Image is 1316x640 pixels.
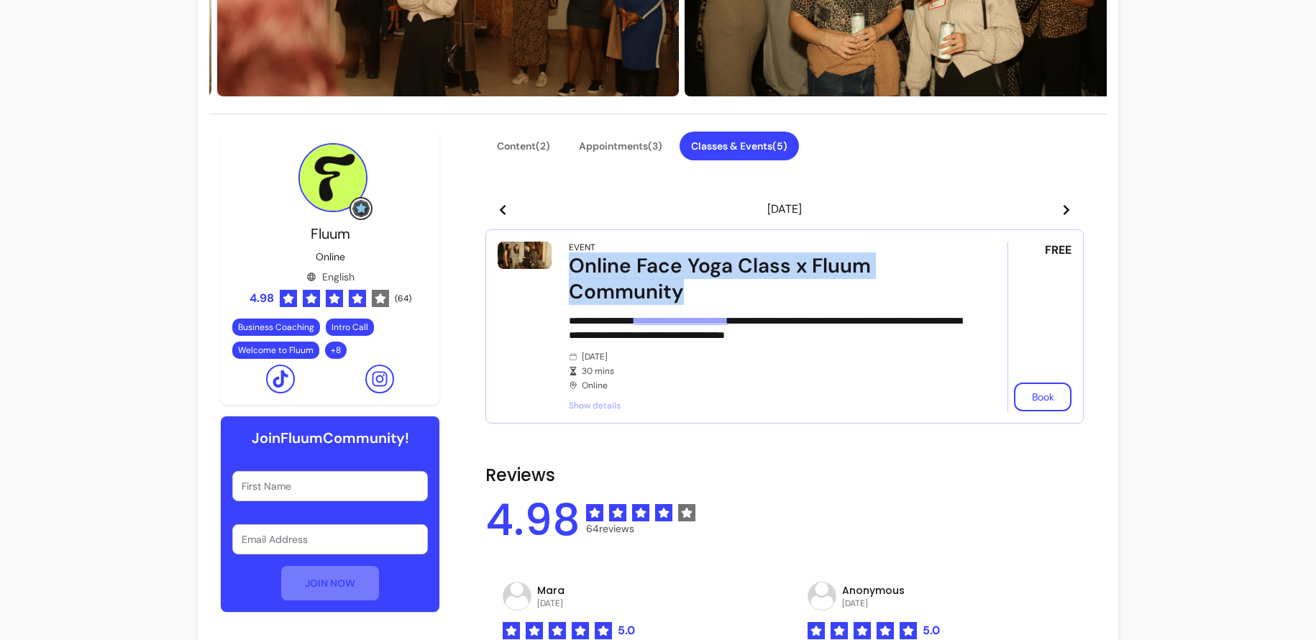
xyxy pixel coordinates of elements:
span: 64 reviews [586,521,695,536]
span: 5.0 [923,622,940,639]
input: First Name [242,479,419,493]
span: Show details [569,400,967,411]
input: Email Address [242,532,419,547]
div: [DATE] Online [569,351,967,391]
span: FREE [1045,242,1071,259]
span: 4.98 [485,498,580,541]
span: Business Coaching [238,321,314,333]
button: Classes & Events(5) [680,132,799,160]
p: [DATE] [537,598,565,609]
h6: Join Fluum Community! [252,428,409,448]
div: English [306,270,355,284]
img: Online Face Yoga Class x Fluum Community [498,242,552,269]
span: 4.98 [250,290,274,307]
span: Intro Call [332,321,368,333]
img: Provider image [298,143,367,212]
header: [DATE] [485,195,1084,224]
span: 5.0 [618,622,635,639]
h2: Reviews [485,464,1084,487]
img: avatar [503,582,531,610]
span: 30 mins [582,365,967,377]
div: Online Face Yoga Class x Fluum Community [569,253,967,305]
p: Anonymous [842,583,905,598]
button: Appointments(3) [567,132,674,160]
span: + 8 [328,344,344,356]
button: Book [1014,383,1071,411]
span: Fluum [311,224,350,243]
span: ( 64 ) [395,293,411,304]
span: Welcome to Fluum [238,344,314,356]
button: Content(2) [485,132,562,160]
img: Grow [352,200,370,217]
p: [DATE] [842,598,905,609]
div: Event [569,242,595,253]
p: Online [316,250,345,264]
img: avatar [808,582,836,610]
p: Mara [537,583,565,598]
